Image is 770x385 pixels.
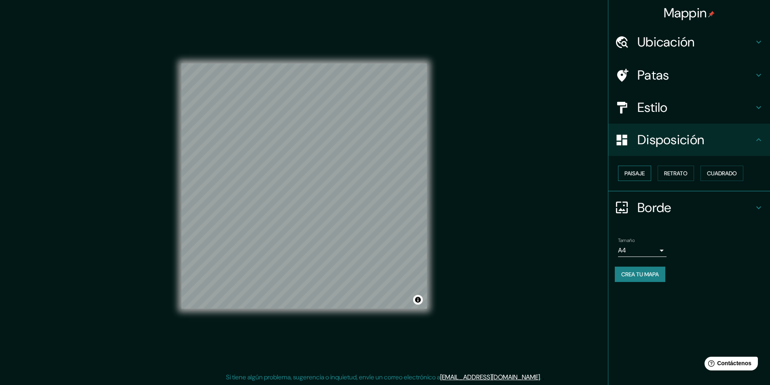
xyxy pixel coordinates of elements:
font: Borde [637,199,671,216]
font: Ubicación [637,34,695,50]
a: [EMAIL_ADDRESS][DOMAIN_NAME] [440,373,540,381]
canvas: Mapa [181,63,427,309]
div: A4 [618,244,667,257]
div: Ubicación [608,26,770,58]
font: Disposición [637,131,704,148]
font: Tamaño [618,237,635,244]
font: A4 [618,246,626,255]
font: Patas [637,67,669,84]
img: pin-icon.png [708,11,715,17]
font: Estilo [637,99,668,116]
button: Activar o desactivar atribución [413,295,423,305]
button: Retrato [658,166,694,181]
div: Patas [608,59,770,91]
font: Cuadrado [707,170,737,177]
div: Borde [608,191,770,224]
font: . [542,372,544,381]
iframe: Lanzador de widgets de ayuda [698,353,761,376]
button: Paisaje [618,166,651,181]
font: Mappin [664,4,707,21]
font: Paisaje [624,170,645,177]
button: Crea tu mapa [615,267,665,282]
div: Disposición [608,124,770,156]
font: Si tiene algún problema, sugerencia o inquietud, envíe un correo electrónico a [226,373,440,381]
button: Cuadrado [700,166,743,181]
font: . [540,373,541,381]
div: Estilo [608,91,770,124]
font: Crea tu mapa [621,271,659,278]
font: . [541,372,542,381]
font: Retrato [664,170,688,177]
